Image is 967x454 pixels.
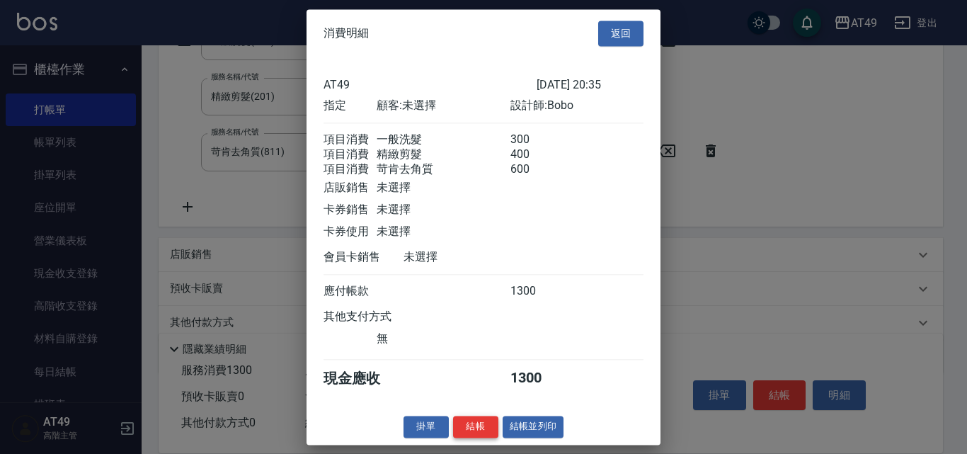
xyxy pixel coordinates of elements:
div: 其他支付方式 [324,310,430,324]
div: 指定 [324,98,377,113]
div: 卡券使用 [324,225,377,239]
div: 設計師: Bobo [510,98,643,113]
div: 未選擇 [404,250,537,265]
div: 400 [510,147,563,162]
button: 返回 [598,21,643,47]
div: 應付帳款 [324,284,377,299]
span: 消費明細 [324,26,369,40]
div: 苛肯去角質 [377,162,510,177]
div: 未選擇 [377,181,510,195]
div: 項目消費 [324,132,377,147]
div: 精緻剪髮 [377,147,510,162]
div: 會員卡銷售 [324,250,404,265]
div: 顧客: 未選擇 [377,98,510,113]
div: 現金應收 [324,369,404,388]
div: 一般洗髮 [377,132,510,147]
div: AT49 [324,78,537,91]
button: 掛單 [404,416,449,438]
button: 結帳並列印 [503,416,564,438]
div: 店販銷售 [324,181,377,195]
div: [DATE] 20:35 [537,78,643,91]
div: 項目消費 [324,162,377,177]
div: 項目消費 [324,147,377,162]
div: 卡券銷售 [324,203,377,217]
div: 無 [377,331,510,346]
div: 未選擇 [377,203,510,217]
div: 1300 [510,284,563,299]
div: 未選擇 [377,225,510,239]
div: 300 [510,132,563,147]
div: 1300 [510,369,563,388]
div: 600 [510,162,563,177]
button: 結帳 [453,416,498,438]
